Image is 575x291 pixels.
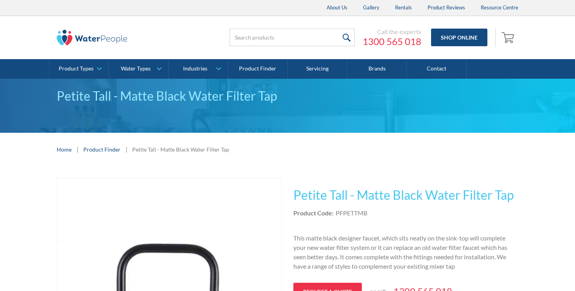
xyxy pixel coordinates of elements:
[59,65,93,72] div: Product Types
[407,59,466,79] a: Contact
[500,28,518,47] a: Open empty cart
[132,145,229,154] div: Petite Tall - Matte Black Water Filter Tap
[431,29,487,46] a: Shop Online
[57,87,518,105] div: Petite Tall - Matte Black Water Filter Tap
[501,31,516,43] img: shopping cart
[363,36,421,47] a: 1300 565 018
[57,145,72,154] a: Home
[169,59,228,79] a: Industries
[121,65,151,72] div: Water Types
[293,209,334,217] strong: Product Code:
[363,28,421,36] div: Call the experts
[336,208,367,218] div: PFPETTMB
[293,186,518,204] h1: Petite Tall - Matte Black Water Filter Tap
[183,65,207,72] div: Industries
[228,59,287,79] a: Product Finder
[230,29,355,46] input: Search products
[75,145,79,154] div: |
[293,233,518,271] p: This matte black designer faucet, which sits neatly on the sink-top will complete your new water ...
[109,59,168,79] a: Water Types
[49,59,108,79] a: Product Types
[83,145,120,154] a: Product Finder
[124,145,128,154] div: |
[347,59,407,79] a: Brands
[288,59,347,79] a: Servicing
[57,30,127,45] img: The Water People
